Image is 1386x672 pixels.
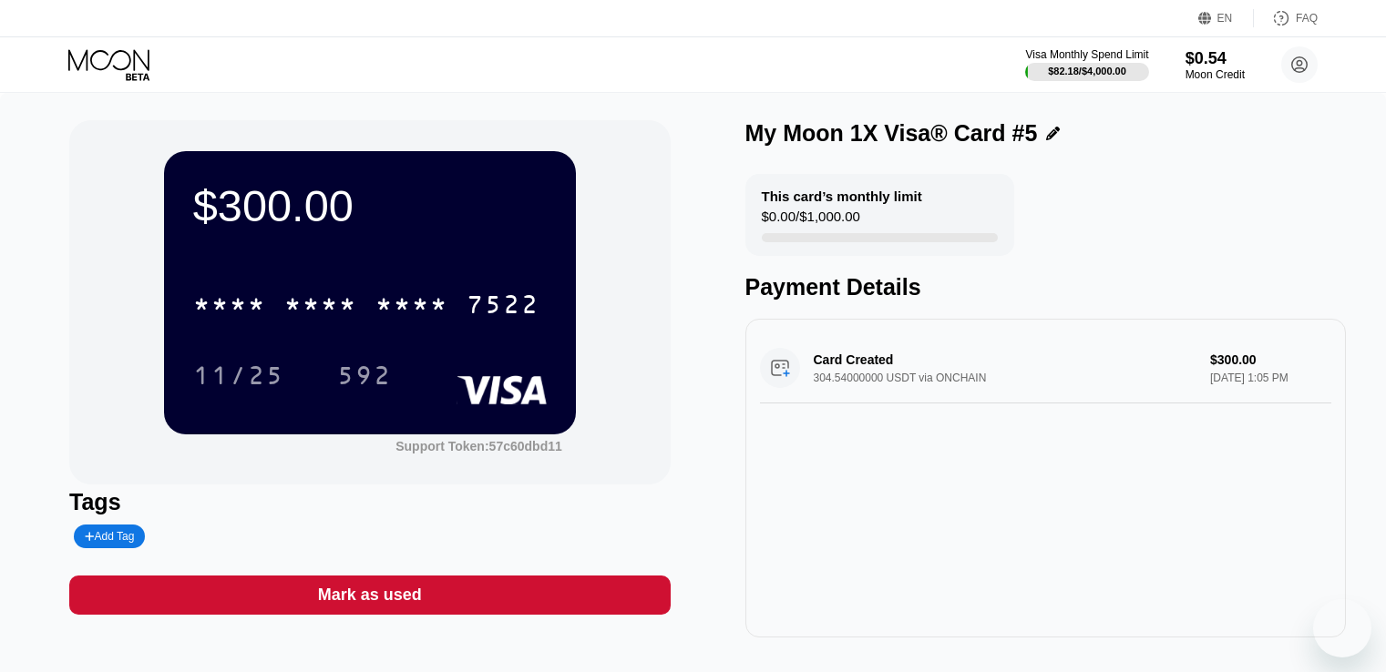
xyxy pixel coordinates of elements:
div: Mark as used [69,575,670,615]
div: FAQ [1296,12,1318,25]
div: $300.00 [193,180,547,231]
div: Tags [69,489,670,515]
div: $0.54Moon Credit [1186,49,1245,81]
div: 592 [337,363,392,392]
div: $0.00 / $1,000.00 [762,209,860,233]
div: EN [1198,9,1254,27]
div: Visa Monthly Spend Limit$82.18/$4,000.00 [1025,48,1148,81]
div: $82.18 / $4,000.00 [1048,66,1126,76]
div: 11/25 [180,352,298,398]
div: Moon Credit [1186,68,1245,81]
div: My Moon 1X Visa® Card #5 [745,120,1038,147]
div: Mark as used [318,585,422,606]
div: $0.54 [1186,49,1245,68]
div: 11/25 [193,363,284,392]
div: FAQ [1254,9,1318,27]
div: Visa Monthly Spend Limit [1025,48,1148,61]
div: EN [1217,12,1233,25]
div: 592 [323,352,406,398]
div: Payment Details [745,274,1346,300]
div: This card’s monthly limit [762,188,922,204]
div: Add Tag [85,530,134,543]
div: 7522 [467,292,539,321]
iframe: לחצן לפתיחת חלון הודעות הטקסט [1313,599,1371,657]
div: Support Token: 57c60dbd11 [395,439,562,453]
div: Add Tag [74,524,145,548]
div: Support Token:57c60dbd11 [395,439,562,453]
